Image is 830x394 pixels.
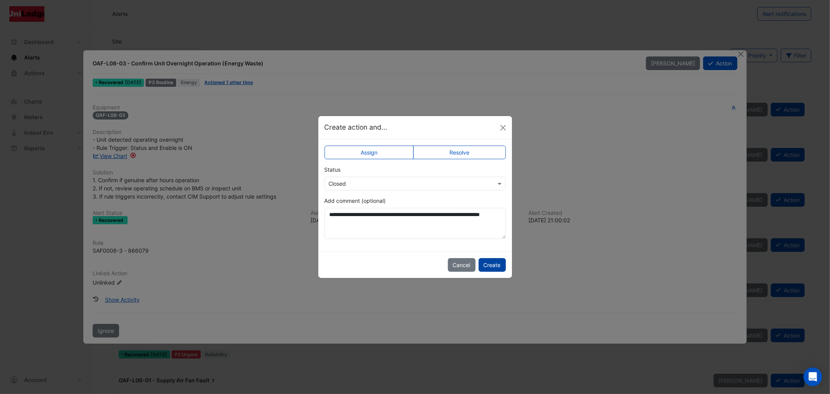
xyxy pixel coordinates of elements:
[804,368,822,386] div: Open Intercom Messenger
[325,122,388,132] h5: Create action and...
[325,165,341,174] label: Status
[497,122,509,134] button: Close
[413,146,506,159] label: Resolve
[325,197,386,205] label: Add comment (optional)
[325,146,414,159] label: Assign
[479,258,506,272] button: Create
[448,258,476,272] button: Cancel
